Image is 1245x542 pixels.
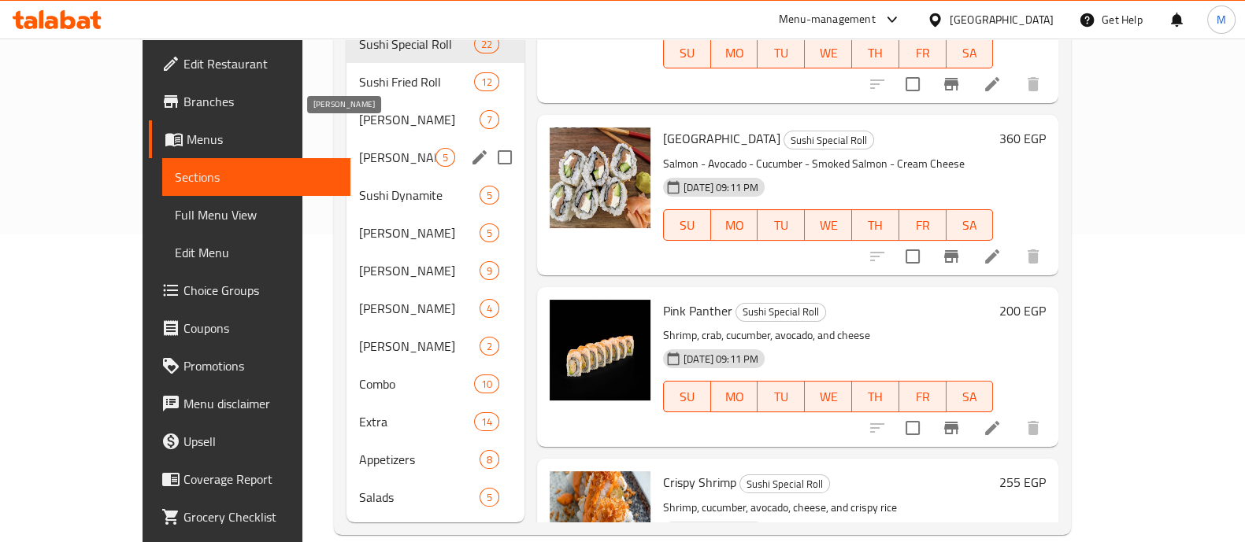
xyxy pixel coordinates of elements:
[805,209,852,241] button: WE
[359,186,480,205] span: Sushi Dynamite
[359,35,474,53] span: Sushi Special Roll
[359,450,480,469] div: Appetizers
[474,412,499,431] div: items
[359,261,480,280] span: [PERSON_NAME]
[1014,238,1052,275] button: delete
[359,223,480,242] span: [PERSON_NAME]
[670,385,705,408] span: SU
[999,300,1046,322] h6: 200 EGP
[896,240,929,273] span: Select to update
[852,381,899,412] button: TH
[764,385,799,408] span: TU
[359,337,480,356] span: [PERSON_NAME]
[480,188,498,203] span: 5
[183,470,338,489] span: Coverage Report
[359,488,480,507] span: Salads
[663,470,736,494] span: Crispy Shrimp
[932,65,970,103] button: Branch-specific-item
[468,146,491,169] button: edit
[359,110,480,129] span: [PERSON_NAME]
[711,37,758,68] button: MO
[346,63,524,101] div: Sushi Fried Roll12
[359,299,480,318] span: [PERSON_NAME]
[858,385,893,408] span: TH
[677,352,765,367] span: [DATE] 09:11 PM
[899,381,947,412] button: FR
[717,42,752,65] span: MO
[784,131,874,149] div: Sushi Special Roll
[149,120,350,158] a: Menus
[739,474,830,493] div: Sushi Special Roll
[480,223,499,242] div: items
[346,252,524,289] div: [PERSON_NAME]9
[1217,11,1226,28] span: M
[480,301,498,316] span: 4
[663,299,732,323] span: Pink Panther
[436,150,454,165] span: 5
[475,415,498,430] span: 14
[663,37,711,68] button: SU
[480,452,498,467] span: 8
[953,385,987,408] span: SA
[480,110,499,129] div: items
[149,385,350,422] a: Menu disclaimer
[149,460,350,498] a: Coverage Report
[346,441,524,478] div: Appetizers8
[947,209,994,241] button: SA
[346,138,524,176] div: [PERSON_NAME]5edit
[670,42,705,65] span: SU
[480,261,499,280] div: items
[950,11,1054,28] div: [GEOGRAPHIC_DATA]
[359,337,480,356] div: Sushi Sashimi
[852,209,899,241] button: TH
[480,112,498,127] span: 7
[475,377,498,392] span: 10
[906,385,940,408] span: FR
[758,381,805,412] button: TU
[183,507,338,526] span: Grocery Checklist
[162,158,350,196] a: Sections
[1014,65,1052,103] button: delete
[711,209,758,241] button: MO
[896,411,929,444] span: Select to update
[899,209,947,241] button: FR
[480,186,499,205] div: items
[784,131,873,149] span: Sushi Special Roll
[858,42,893,65] span: TH
[183,356,338,375] span: Promotions
[983,418,1002,437] a: Edit menu item
[811,385,846,408] span: WE
[663,381,711,412] button: SU
[811,42,846,65] span: WE
[805,37,852,68] button: WE
[346,176,524,214] div: Sushi Dynamite5
[359,374,474,393] span: Combo
[740,475,829,493] span: Sushi Special Roll
[736,303,825,321] span: Sushi Special Roll
[474,72,499,91] div: items
[346,365,524,403] div: Combo10
[149,83,350,120] a: Branches
[149,347,350,385] a: Promotions
[359,412,474,431] span: Extra
[899,37,947,68] button: FR
[187,130,338,149] span: Menus
[359,261,480,280] div: Sushi Nigiri
[663,209,711,241] button: SU
[858,214,893,237] span: TH
[953,42,987,65] span: SA
[663,498,993,518] p: Shrimp, cucumber, avocado, cheese, and crispy rice
[149,45,350,83] a: Edit Restaurant
[162,234,350,271] a: Edit Menu
[480,299,499,318] div: items
[346,289,524,327] div: [PERSON_NAME]4
[149,498,350,536] a: Grocery Checklist
[983,247,1002,266] a: Edit menu item
[346,214,524,252] div: [PERSON_NAME]5
[758,37,805,68] button: TU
